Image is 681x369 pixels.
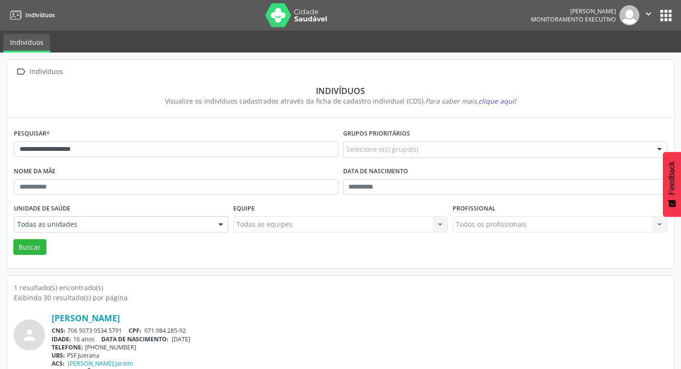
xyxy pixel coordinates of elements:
i:  [14,65,28,79]
div: PSF Juerana [52,351,667,359]
span: DATA DE NASCIMENTO: [101,335,169,343]
div: 706 5073 0534 5791 [52,327,667,335]
span: Selecione o(s) grupo(s) [346,144,418,154]
button: Buscar [13,239,46,255]
div: Exibindo 30 resultado(s) por página [14,293,667,303]
button: apps [658,7,674,24]
span: CPF: [129,327,141,335]
div: 16 anos [52,335,667,343]
a: Indivíduos [7,7,55,23]
span: UBS: [52,351,65,359]
label: Profissional [453,201,496,216]
div: Visualize os indivíduos cadastrados através da ficha de cadastro individual (CDS). [21,96,660,106]
a: Indivíduos [3,34,50,53]
button: Feedback - Mostrar pesquisa [663,152,681,217]
span: ACS: [52,359,65,368]
div: Indivíduos [21,85,660,96]
span: Todas as unidades [17,220,209,229]
span: clique aqui! [478,96,516,105]
button:  [639,5,658,25]
a: [PERSON_NAME] Jardim [68,359,133,368]
span: Monitoramento Executivo [531,15,616,23]
span: CNS: [52,327,65,335]
label: Pesquisar [14,127,50,141]
label: Grupos prioritários [343,127,410,141]
img: img [619,5,639,25]
span: [DATE] [172,335,190,343]
label: Unidade de saúde [14,201,70,216]
span: IDADE: [52,335,71,343]
label: Data de nascimento [343,164,408,179]
label: Nome da mãe [14,164,55,179]
div: [PHONE_NUMBER] [52,343,667,351]
span: Indivíduos [25,11,55,19]
a: [PERSON_NAME] [52,313,120,323]
span: TELEFONE: [52,343,83,351]
span: 071.984.285-92 [144,327,186,335]
label: Equipe [233,201,255,216]
div: Indivíduos [28,65,65,79]
i: Para saber mais, [425,96,516,105]
i:  [643,9,654,19]
span: Feedback [668,161,676,195]
div: [PERSON_NAME] [531,7,616,15]
div: 1 resultado(s) encontrado(s) [14,283,667,293]
a:  Indivíduos [14,65,65,79]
